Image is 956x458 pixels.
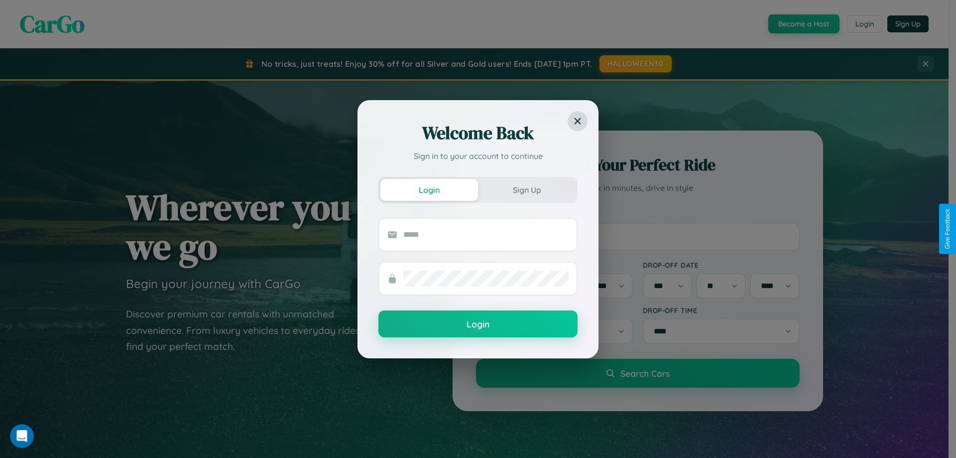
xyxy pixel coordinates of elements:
[378,121,578,145] h2: Welcome Back
[944,209,951,249] div: Give Feedback
[380,179,478,201] button: Login
[478,179,576,201] button: Sign Up
[378,150,578,162] p: Sign in to your account to continue
[378,310,578,337] button: Login
[10,424,34,448] iframe: Intercom live chat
